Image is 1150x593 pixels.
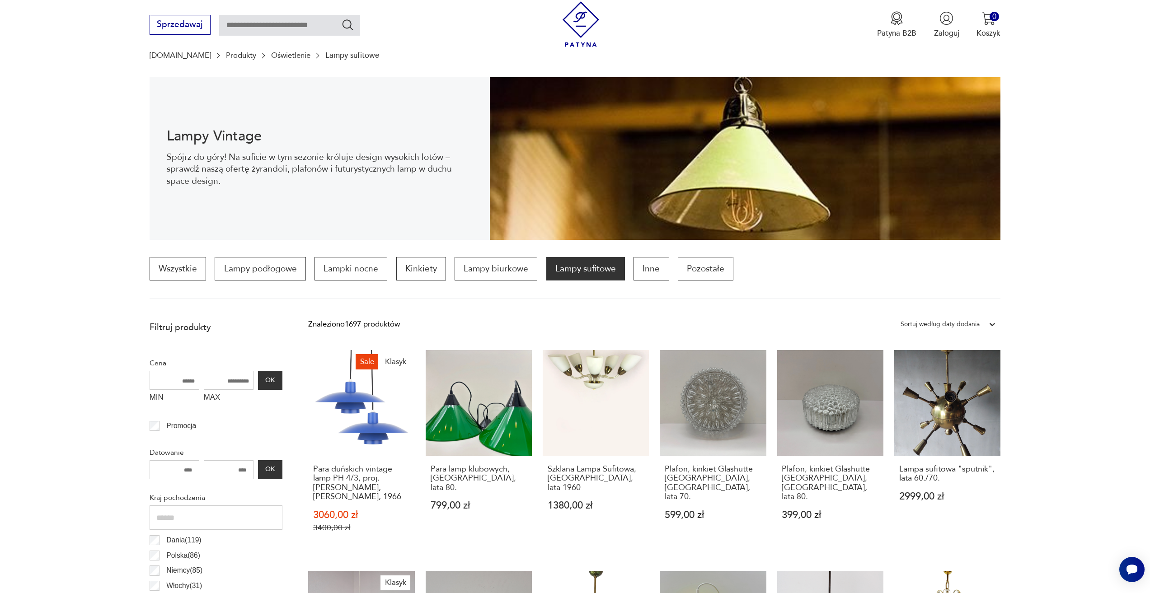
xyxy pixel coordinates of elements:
[431,465,527,492] h3: Para lamp klubowych, [GEOGRAPHIC_DATA], lata 80.
[455,257,537,280] a: Lampy biurkowe
[314,257,387,280] a: Lampki nocne
[167,130,473,143] h1: Lampy Vintage
[934,11,959,38] button: Zaloguj
[777,350,883,554] a: Plafon, kinkiet Glashutte Limburg, Niemcy, lata 80.Plafon, kinkiet Glashutte [GEOGRAPHIC_DATA], [...
[226,51,256,60] a: Produkty
[665,465,761,502] h3: Plafon, kinkiet Glashutte [GEOGRAPHIC_DATA], [GEOGRAPHIC_DATA], lata 70.
[150,15,211,35] button: Sprzedawaj
[166,420,196,432] p: Promocja
[167,151,473,187] p: Spójrz do góry! Na suficie w tym sezonie króluje design wysokich lotów – sprawdź naszą ofertę żyr...
[313,465,410,502] h3: Para duńskich vintage lamp PH 4/3, proj. [PERSON_NAME], [PERSON_NAME], 1966
[166,534,201,546] p: Dania ( 119 )
[678,257,733,280] a: Pozostałe
[431,501,527,510] p: 799,00 zł
[548,465,644,492] h3: Szklana Lampa Sufitowa, [GEOGRAPHIC_DATA], lata 1960
[877,11,916,38] a: Ikona medaluPatyna B2B
[899,465,996,483] h3: Lampa sufitowa "sputnik", lata 60./70.
[665,510,761,520] p: 599,00 zł
[990,12,999,21] div: 0
[901,318,980,330] div: Sortuj według daty dodania
[634,257,669,280] a: Inne
[166,550,200,561] p: Polska ( 86 )
[426,350,532,554] a: Para lamp klubowych, Niemcy, lata 80.Para lamp klubowych, [GEOGRAPHIC_DATA], lata 80.799,00 zł
[204,390,253,407] label: MAX
[976,28,1000,38] p: Koszyk
[271,51,310,60] a: Oświetlenie
[150,51,211,60] a: [DOMAIN_NAME]
[150,257,206,280] a: Wszystkie
[150,390,199,407] label: MIN
[150,492,282,504] p: Kraj pochodzenia
[396,257,446,280] a: Kinkiety
[782,510,878,520] p: 399,00 zł
[877,11,916,38] button: Patyna B2B
[308,318,400,330] div: Znaleziono 1697 produktów
[981,11,995,25] img: Ikona koszyka
[660,350,766,554] a: Plafon, kinkiet Glashutte Limburg, Niemcy, lata 70.Plafon, kinkiet Glashutte [GEOGRAPHIC_DATA], [...
[490,77,1000,240] img: Lampy sufitowe w stylu vintage
[1119,557,1145,582] iframe: Smartsupp widget button
[313,510,410,520] p: 3060,00 zł
[150,22,211,29] a: Sprzedawaj
[890,11,904,25] img: Ikona medalu
[782,465,878,502] h3: Plafon, kinkiet Glashutte [GEOGRAPHIC_DATA], [GEOGRAPHIC_DATA], lata 80.
[308,350,414,554] a: SaleKlasykPara duńskich vintage lamp PH 4/3, proj. Poul Henningsen, Louis Poulsen, 1966Para duńsk...
[976,11,1000,38] button: 0Koszyk
[150,322,282,333] p: Filtruj produkty
[934,28,959,38] p: Zaloguj
[150,357,282,369] p: Cena
[258,371,282,390] button: OK
[215,257,305,280] a: Lampy podłogowe
[548,501,644,510] p: 1380,00 zł
[166,580,202,592] p: Włochy ( 31 )
[325,51,379,60] p: Lampy sufitowe
[313,523,410,532] p: 3400,00 zł
[166,565,202,576] p: Niemcy ( 85 )
[546,257,625,280] a: Lampy sufitowe
[543,350,649,554] a: Szklana Lampa Sufitowa, Czechy, lata 1960Szklana Lampa Sufitowa, [GEOGRAPHIC_DATA], lata 19601380...
[258,460,282,479] button: OK
[558,1,604,47] img: Patyna - sklep z meblami i dekoracjami vintage
[877,28,916,38] p: Patyna B2B
[899,492,996,501] p: 2999,00 zł
[894,350,1000,554] a: Lampa sufitowa "sputnik", lata 60./70.Lampa sufitowa "sputnik", lata 60./70.2999,00 zł
[341,18,354,31] button: Szukaj
[150,447,282,458] p: Datowanie
[939,11,953,25] img: Ikonka użytkownika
